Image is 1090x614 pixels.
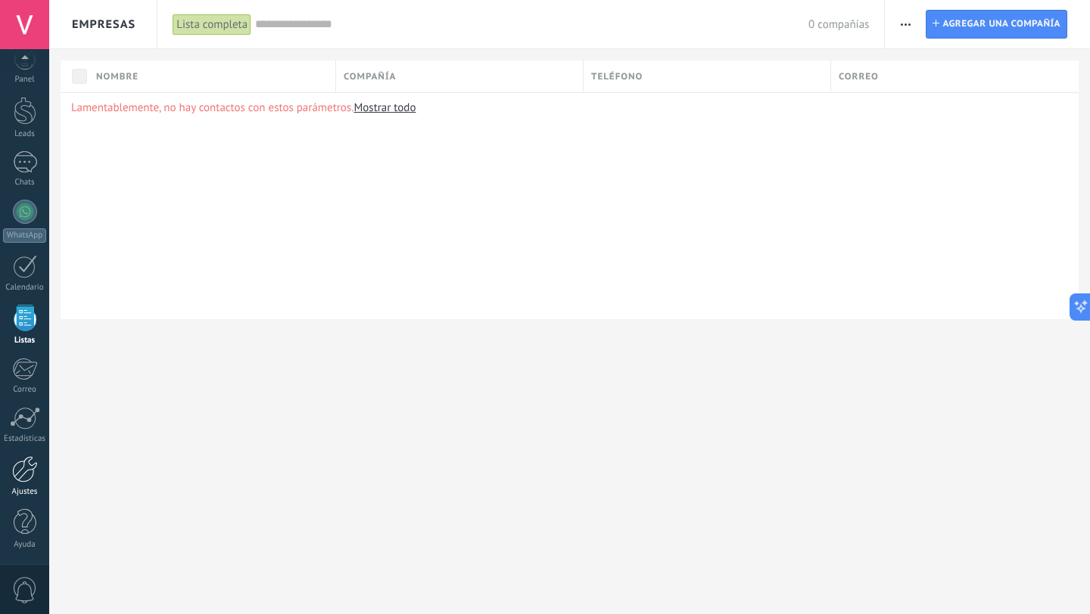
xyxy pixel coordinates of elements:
[895,10,917,39] button: Más
[3,540,47,550] div: Ayuda
[808,17,869,32] span: 0 compañías
[591,70,643,84] span: Teléfono
[3,434,47,444] div: Estadísticas
[96,70,139,84] span: Nombre
[3,336,47,346] div: Listas
[71,101,1068,115] p: Lamentablemente, no hay contactos con estos parámetros.
[344,70,396,84] span: Compañía
[3,178,47,188] div: Chats
[3,385,47,395] div: Correo
[3,129,47,139] div: Leads
[3,75,47,85] div: Panel
[3,283,47,293] div: Calendario
[926,10,1067,39] a: Agregar una compañía
[173,14,251,36] div: Lista completa
[353,101,416,115] a: Mostrar todo
[72,17,135,32] span: Empresas
[3,487,47,497] div: Ajustes
[3,228,46,243] div: WhatsApp
[839,70,879,84] span: Correo
[942,11,1060,38] span: Agregar una compañía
